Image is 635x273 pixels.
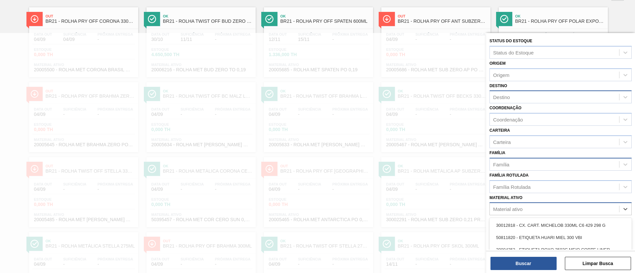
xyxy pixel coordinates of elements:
span: Suficiência [63,32,86,36]
a: ÍconeOkBR21 - ROLHA TWIST OFF BUD ZERO 330MLData out30/10Suficiência11/11Próxima Entrega-Estoque4... [142,2,259,77]
span: Data out [269,32,287,36]
span: Próxima Entrega [215,32,251,36]
a: ÍconeOutBR21 - ROLHA PRY OFF CORONA 330MLData out04/09Suficiência04/09Próxima Entrega-Estoque0,00... [24,2,142,77]
span: BR21 - ROLHA PRY OFF ANT SUBZERO 300ML [398,19,487,24]
div: Destino [493,94,510,100]
span: BR21 - ROLHA TWIST OFF BUD ZERO 330ML [163,19,252,24]
div: Material ativo [493,206,523,212]
div: Coordenação [493,117,523,122]
label: Destino [489,84,507,88]
label: Família Rotulada [489,173,529,178]
span: Data out [386,32,404,36]
span: Próxima Entrega [567,32,603,36]
span: Próxima Entrega [98,32,133,36]
span: BR21 - ROLHA PRY OFF CORONA 330ML [46,19,135,24]
span: Ok [280,14,370,18]
label: Coordenação [489,106,522,110]
div: 50811820 - ETIQUETA HUARI MIEL 300 VBI [489,231,632,244]
span: Data out [504,32,522,36]
span: Suficiência [415,32,439,36]
div: 30004352 - ETIQUETA ROXO 2593C MEIO CORTE LINER [489,244,632,256]
div: Família [493,161,509,167]
label: Status do Estoque [489,39,532,43]
img: Ícone [148,15,156,23]
label: Carteira [489,128,510,133]
label: Família [489,151,505,155]
img: Ícone [500,15,508,23]
div: Família Rotulada [493,184,530,189]
label: Material ativo [489,195,523,200]
a: ÍconeOkBR21 - ROLHA PRY OFF POLAR EXPORT 300MLData out04/09Suficiência-Próxima Entrega-Estoque0,0... [494,2,611,77]
span: Próxima Entrega [450,32,486,36]
img: Ícone [383,15,391,23]
div: Status do Estoque [493,50,534,55]
div: Origem [493,72,509,78]
span: Suficiência [298,32,321,36]
img: Ícone [30,15,39,23]
div: Carteira [493,139,511,145]
span: BR21 - ROLHA PRY OFF POLAR EXPORT 300ML [515,19,605,24]
span: Ok [515,14,605,18]
label: Origem [489,61,506,66]
a: ÍconeOutBR21 - ROLHA PRY OFF ANT SUBZERO 300MLData out04/09Suficiência-Próxima Entrega-Estoque0,0... [376,2,494,77]
a: ÍconeOkBR21 - ROLHA PRY OFF SPATEN 600MLData out12/11Suficiência15/11Próxima Entrega-Estoque1.336... [259,2,376,77]
div: 30012818 - CX. CART. MICHELOB 330ML C6 429 298 G [489,219,632,231]
span: Out [398,14,487,18]
span: Out [46,14,135,18]
span: Suficiência [533,32,556,36]
span: Data out [34,32,52,36]
img: Ícone [265,15,274,23]
span: Próxima Entrega [332,32,368,36]
span: BR21 - ROLHA PRY OFF SPATEN 600ML [280,19,370,24]
span: Suficiência [181,32,204,36]
span: Ok [163,14,252,18]
span: Data out [151,32,170,36]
